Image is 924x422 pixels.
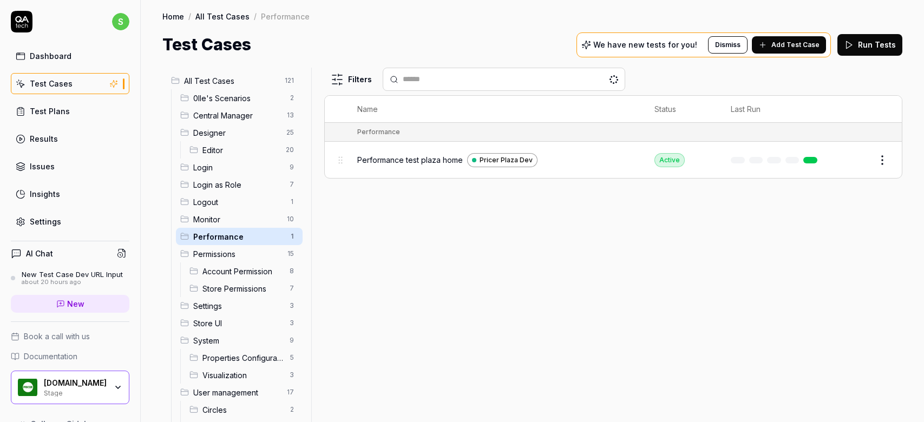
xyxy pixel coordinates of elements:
[261,11,310,22] div: Performance
[285,178,298,191] span: 7
[11,351,129,362] a: Documentation
[193,387,280,398] span: User management
[285,299,298,312] span: 3
[346,96,644,123] th: Name
[285,265,298,278] span: 8
[67,298,84,309] span: New
[185,366,303,384] div: Drag to reorderVisualization3
[708,36,748,54] button: Dismiss
[283,247,298,260] span: 15
[176,228,303,245] div: Drag to reorderPerformance1
[593,41,697,49] p: We have new tests for you!
[202,144,279,156] span: Editor
[283,386,298,399] span: 17
[112,11,129,32] button: s
[22,270,123,279] div: New Test Case Dev URL Input
[193,335,283,346] span: System
[30,216,61,227] div: Settings
[285,403,298,416] span: 2
[281,143,298,156] span: 20
[193,196,283,208] span: Logout
[162,11,184,22] a: Home
[280,74,298,87] span: 121
[18,378,37,397] img: Pricer.com Logo
[162,32,251,57] h1: Test Cases
[480,155,533,165] span: Pricer Plaza Dev
[176,107,303,124] div: Drag to reorderCentral Manager13
[24,331,90,342] span: Book a call with us
[285,195,298,208] span: 1
[202,283,283,294] span: Store Permissions
[30,188,60,200] div: Insights
[176,89,303,107] div: Drag to reorder0lle's Scenarios2
[254,11,257,22] div: /
[11,331,129,342] a: Book a call with us
[193,162,283,173] span: Login
[176,332,303,349] div: Drag to reorderSystem9
[193,231,283,242] span: Performance
[193,300,283,312] span: Settings
[285,282,298,295] span: 7
[193,110,280,121] span: Central Manager
[184,75,278,87] span: All Test Cases
[44,378,107,388] div: Pricer.com
[193,214,280,225] span: Monitor
[357,127,400,137] div: Performance
[285,91,298,104] span: 2
[837,34,902,56] button: Run Tests
[11,183,129,205] a: Insights
[176,193,303,210] div: Drag to reorderLogout1
[185,141,303,159] div: Drag to reorderEditor20
[202,352,283,364] span: Properties Configuration
[285,316,298,329] span: 3
[185,280,303,297] div: Drag to reorderStore Permissions7
[285,230,298,243] span: 1
[193,318,283,329] span: Store UI
[30,105,70,117] div: Test Plans
[176,159,303,176] div: Drag to reorderLogin9
[193,127,280,139] span: Designer
[11,211,129,232] a: Settings
[30,133,58,144] div: Results
[285,334,298,347] span: 9
[24,351,77,362] span: Documentation
[176,384,303,401] div: Drag to reorderUser management17
[11,270,129,286] a: New Test Case Dev URL Inputabout 20 hours ago
[285,161,298,174] span: 9
[30,50,71,62] div: Dashboard
[26,248,53,259] h4: AI Chat
[720,96,833,123] th: Last Run
[11,73,129,94] a: Test Cases
[195,11,250,22] a: All Test Cases
[11,101,129,122] a: Test Plans
[285,351,298,364] span: 5
[283,109,298,122] span: 13
[11,45,129,67] a: Dashboard
[11,371,129,404] button: Pricer.com Logo[DOMAIN_NAME]Stage
[467,153,538,167] a: Pricer Plaza Dev
[176,176,303,193] div: Drag to reorderLogin as Role7
[112,13,129,30] span: s
[185,349,303,366] div: Drag to reorderProperties Configuration5
[176,297,303,314] div: Drag to reorderSettings3
[282,126,298,139] span: 25
[22,279,123,286] div: about 20 hours ago
[771,40,820,50] span: Add Test Case
[285,368,298,381] span: 3
[357,154,463,166] span: Performance test plaza home
[654,153,685,167] div: Active
[176,314,303,332] div: Drag to reorderStore UI3
[30,161,55,172] div: Issues
[176,210,303,228] div: Drag to reorderMonitor10
[185,262,303,280] div: Drag to reorderAccount Permission8
[30,78,73,89] div: Test Cases
[193,179,283,190] span: Login as Role
[325,142,902,178] tr: Performance test plaza homePricer Plaza DevActive
[193,248,281,260] span: Permissions
[188,11,191,22] div: /
[752,36,826,54] button: Add Test Case
[176,245,303,262] div: Drag to reorderPermissions15
[202,370,283,381] span: Visualization
[324,69,378,90] button: Filters
[44,388,107,397] div: Stage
